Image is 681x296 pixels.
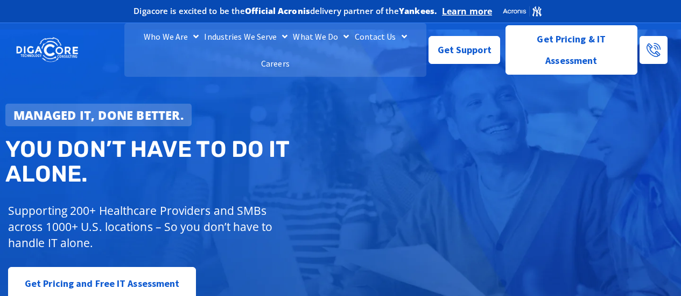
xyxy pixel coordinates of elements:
[201,23,290,50] a: Industries We Serve
[399,5,437,16] b: Yankees.
[514,28,629,71] span: Get Pricing & IT Assessment
[245,5,310,16] b: Official Acronis
[16,37,78,63] img: DigaCore Technology Consulting
[506,25,637,75] a: Get Pricing & IT Assessment
[25,273,179,294] span: Get Pricing and Free IT Assessment
[502,5,542,17] img: Acronis
[141,23,201,50] a: Who We Are
[134,7,437,15] h2: Digacore is excited to be the delivery partner of the
[429,36,500,64] a: Get Support
[352,23,410,50] a: Contact Us
[290,23,352,50] a: What We Do
[5,137,348,186] h2: You don’t have to do IT alone.
[5,104,192,126] a: Managed IT, done better.
[13,107,184,123] strong: Managed IT, done better.
[124,23,426,77] nav: Menu
[438,39,492,61] span: Get Support
[258,50,292,77] a: Careers
[442,6,492,17] a: Learn more
[8,203,286,251] p: Supporting 200+ Healthcare Providers and SMBs across 1000+ U.S. locations – So you don’t have to ...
